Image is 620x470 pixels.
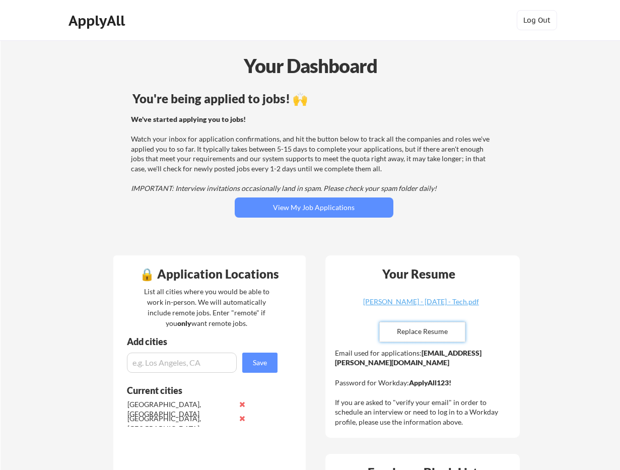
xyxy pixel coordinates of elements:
div: Your Dashboard [1,51,620,80]
button: Log Out [517,10,557,30]
strong: ApplyAll123! [409,378,451,387]
button: View My Job Applications [235,197,393,218]
div: Your Resume [369,268,469,280]
div: Email used for applications: Password for Workday: If you are asked to "verify your email" in ord... [335,348,513,427]
strong: We've started applying you to jobs! [131,115,246,123]
strong: only [177,319,191,327]
input: e.g. Los Angeles, CA [127,353,237,373]
button: Save [242,353,278,373]
div: You're being applied to jobs! 🙌 [132,93,496,105]
div: List all cities where you would be able to work in-person. We will automatically include remote j... [137,286,276,328]
div: [PERSON_NAME] - [DATE] - Tech.pdf [361,298,481,305]
div: Watch your inbox for application confirmations, and hit the button below to track all the compani... [131,114,494,193]
div: Current cities [127,386,266,395]
em: IMPORTANT: Interview invitations occasionally land in spam. Please check your spam folder daily! [131,184,437,192]
div: 🔒 Application Locations [116,268,303,280]
div: [GEOGRAPHIC_DATA], [GEOGRAPHIC_DATA] [127,399,234,419]
strong: [EMAIL_ADDRESS][PERSON_NAME][DOMAIN_NAME] [335,349,481,367]
div: [GEOGRAPHIC_DATA], [GEOGRAPHIC_DATA] [127,414,234,433]
a: [PERSON_NAME] - [DATE] - Tech.pdf [361,298,481,314]
div: ApplyAll [68,12,128,29]
div: Add cities [127,337,280,346]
